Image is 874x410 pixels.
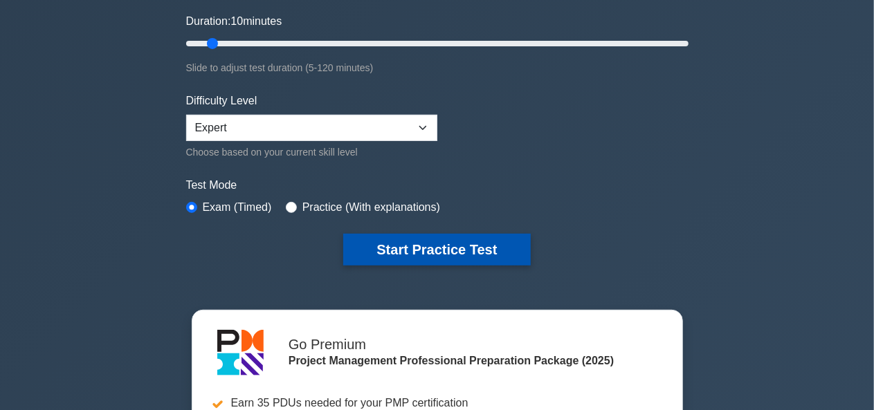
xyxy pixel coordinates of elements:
label: Test Mode [186,177,689,194]
div: Slide to adjust test duration (5-120 minutes) [186,59,689,76]
label: Duration: minutes [186,13,282,30]
label: Exam (Timed) [203,199,272,216]
label: Difficulty Level [186,93,257,109]
span: 10 [230,15,243,27]
button: Start Practice Test [343,234,530,265]
label: Practice (With explanations) [302,199,440,216]
div: Choose based on your current skill level [186,144,437,160]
